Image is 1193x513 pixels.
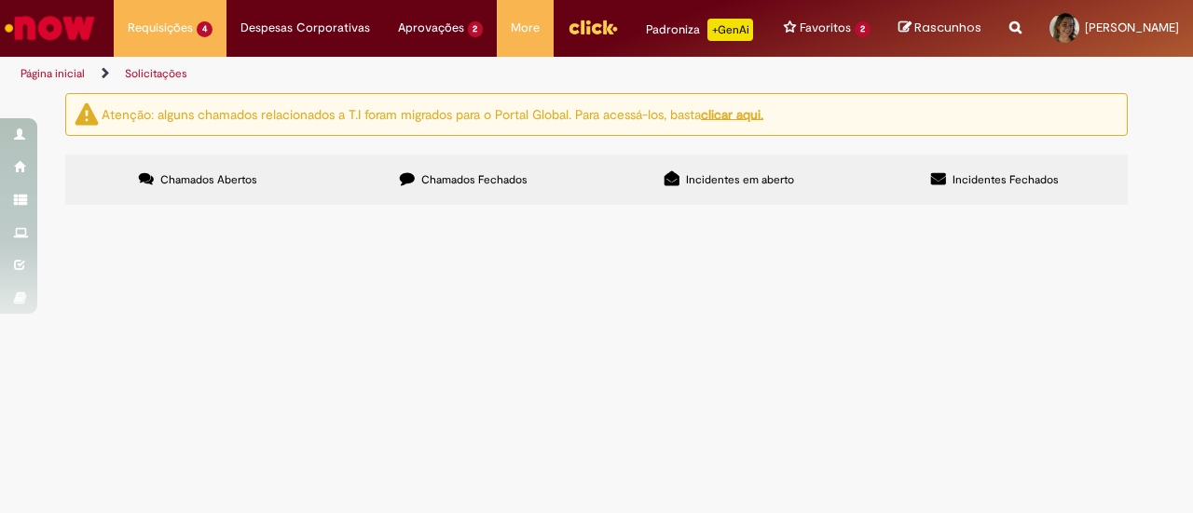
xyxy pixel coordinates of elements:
[686,172,794,187] span: Incidentes em aberto
[707,19,753,41] p: +GenAi
[701,105,763,122] a: clicar aqui.
[914,19,981,36] span: Rascunhos
[953,172,1059,187] span: Incidentes Fechados
[125,66,187,81] a: Solicitações
[421,172,528,187] span: Chamados Fechados
[398,19,464,37] span: Aprovações
[2,9,98,47] img: ServiceNow
[160,172,257,187] span: Chamados Abertos
[128,19,193,37] span: Requisições
[855,21,871,37] span: 2
[102,105,763,122] ng-bind-html: Atenção: alguns chamados relacionados a T.I foram migrados para o Portal Global. Para acessá-los,...
[197,21,213,37] span: 4
[511,19,540,37] span: More
[468,21,484,37] span: 2
[800,19,851,37] span: Favoritos
[898,20,981,37] a: Rascunhos
[568,13,618,41] img: click_logo_yellow_360x200.png
[646,19,753,41] div: Padroniza
[21,66,85,81] a: Página inicial
[1085,20,1179,35] span: [PERSON_NAME]
[14,57,781,91] ul: Trilhas de página
[240,19,370,37] span: Despesas Corporativas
